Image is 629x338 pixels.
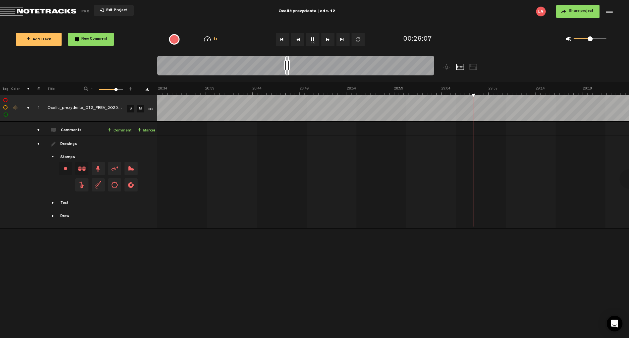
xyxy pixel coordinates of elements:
span: + [128,86,133,90]
td: Click to change the order number 1 [30,95,40,122]
span: 1x [213,38,218,41]
div: {{ tooltip_message }} [169,34,180,45]
span: Showcase text [51,200,56,206]
th: Title [40,82,75,95]
span: Exit Project [104,9,127,12]
a: S [127,105,134,112]
td: comments, stamps & drawings [20,95,30,122]
div: drawings [31,141,41,147]
span: Drag and drop a stamp [124,178,138,191]
button: Go to end [336,33,350,46]
td: comments [30,122,40,135]
span: Add Track [27,38,51,42]
span: + [138,128,141,133]
button: 1x [306,33,319,46]
button: Exit Project [94,5,134,16]
span: Showcase draw menu [51,213,56,219]
div: Stamps [60,155,75,160]
div: Click to change the order number [31,105,41,111]
a: Download comments [145,88,149,91]
div: 00:29:07 [403,35,432,44]
div: Change stamp color.To change the color of an existing stamp, select the stamp on the right and th... [59,162,72,175]
span: Drag and drop a stamp [92,178,105,191]
img: letters [536,7,546,16]
span: + [27,37,30,42]
div: Text [60,201,68,206]
span: + [108,128,111,133]
div: Ocalić prezydenta | odc. 12 [278,3,335,20]
span: Drag and drop a stamp [75,178,88,191]
div: Change the color of the waveform [11,105,21,111]
div: Ocalić prezydenta | odc. 12 [204,3,409,20]
div: comments, stamps & drawings [21,105,31,111]
button: Loop [352,33,365,46]
span: Drag and drop a stamp [108,178,121,191]
td: Click to edit the title Ocalic_prezydenta_012_PREV_20250925 [40,95,125,122]
button: +Add Track [16,33,62,46]
div: Open Intercom Messenger [607,316,622,331]
a: Comment [108,127,132,134]
span: Share project [569,9,593,13]
a: Marker [138,127,155,134]
td: drawings [30,135,40,229]
span: New Comment [81,37,107,41]
th: Color [10,82,20,95]
div: Comments [61,128,83,133]
button: New Comment [68,33,114,46]
span: Drag and drop a stamp [92,162,105,175]
th: # [30,82,40,95]
a: More [147,106,153,111]
div: Click to edit the title [48,105,133,112]
div: comments [31,127,41,133]
div: 1x [194,36,228,42]
span: Drag and drop a stamp [124,162,138,175]
td: Change the color of the waveform [10,95,20,122]
div: Drawings [60,142,78,147]
span: Showcase stamps [51,154,56,160]
button: Fast Forward [321,33,334,46]
button: Share project [556,5,600,18]
button: Go to beginning [276,33,289,46]
a: M [137,105,144,112]
span: - [89,86,94,90]
img: speedometer.svg [204,36,211,42]
span: Drag and drop a stamp [108,162,121,175]
button: Rewind [291,33,304,46]
div: Draw [60,214,69,219]
span: Drag and drop a stamp [75,162,88,175]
